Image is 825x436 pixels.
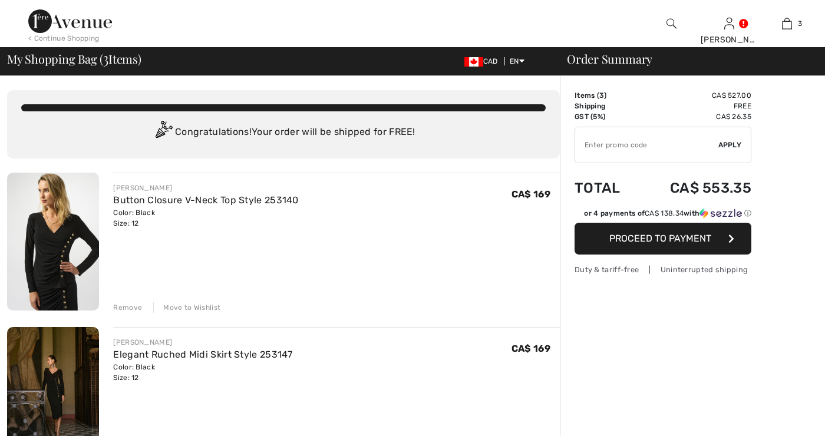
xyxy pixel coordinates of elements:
[103,50,108,65] span: 3
[699,208,742,219] img: Sezzle
[575,101,638,111] td: Shipping
[575,90,638,101] td: Items ( )
[724,18,734,29] a: Sign In
[584,208,751,219] div: or 4 payments of with
[511,343,550,354] span: CA$ 169
[575,264,751,275] div: Duty & tariff-free | Uninterrupted shipping
[511,189,550,200] span: CA$ 169
[7,173,99,311] img: Button Closure V-Neck Top Style 253140
[666,16,676,31] img: search the website
[7,53,141,65] span: My Shopping Bag ( Items)
[113,183,298,193] div: [PERSON_NAME]
[638,168,751,208] td: CA$ 553.35
[113,362,292,383] div: Color: Black Size: 12
[113,207,298,229] div: Color: Black Size: 12
[575,223,751,255] button: Proceed to Payment
[464,57,483,67] img: Canadian Dollar
[645,209,684,217] span: CA$ 138.34
[575,111,638,122] td: GST (5%)
[782,16,792,31] img: My Bag
[638,90,751,101] td: CA$ 527.00
[798,18,802,29] span: 3
[724,16,734,31] img: My Info
[575,127,718,163] input: Promo code
[599,91,604,100] span: 3
[113,337,292,348] div: [PERSON_NAME]
[510,57,524,65] span: EN
[28,9,112,33] img: 1ère Avenue
[113,302,142,313] div: Remove
[113,194,298,206] a: Button Closure V-Neck Top Style 253140
[151,121,175,144] img: Congratulation2.svg
[718,140,742,150] span: Apply
[701,34,757,46] div: [PERSON_NAME]
[575,208,751,223] div: or 4 payments ofCA$ 138.34withSezzle Click to learn more about Sezzle
[113,349,292,360] a: Elegant Ruched Midi Skirt Style 253147
[553,53,818,65] div: Order Summary
[609,233,711,244] span: Proceed to Payment
[575,168,638,208] td: Total
[21,121,546,144] div: Congratulations! Your order will be shipped for FREE!
[638,101,751,111] td: Free
[28,33,100,44] div: < Continue Shopping
[464,57,503,65] span: CAD
[758,16,815,31] a: 3
[153,302,220,313] div: Move to Wishlist
[638,111,751,122] td: CA$ 26.35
